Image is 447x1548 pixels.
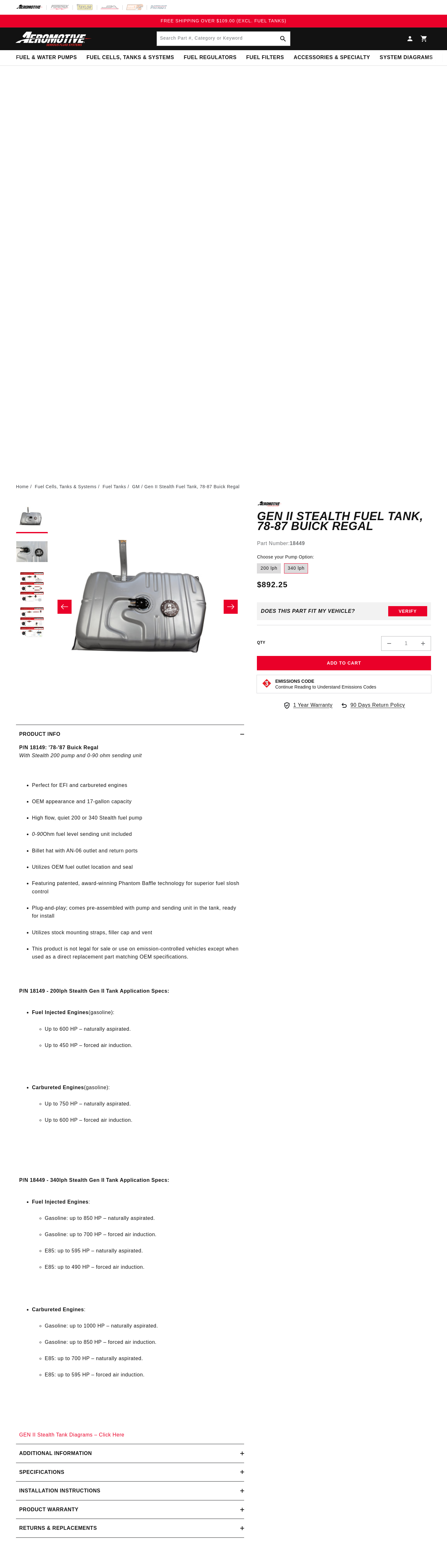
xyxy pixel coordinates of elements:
[103,483,126,490] a: Fuel Tanks
[87,54,174,61] span: Fuel Cells, Tanks & Systems
[16,1463,244,1482] summary: Specifications
[261,608,355,614] div: Does This part fit My vehicle?
[45,1041,241,1050] li: Up to 450 HP – forced air induction.
[45,1247,241,1255] li: E85: up to 595 HP – naturally aspirated.
[32,879,241,896] li: Featuring patented, award-winning Phantom Baffle technology for superior fuel slosh control
[45,1354,241,1363] li: E85: up to 700 HP – naturally aspirated.
[16,1482,244,1500] summary: Installation Instructions
[257,539,431,548] div: Part Number:
[179,50,241,65] summary: Fuel Regulators
[184,54,236,61] span: Fuel Regulators
[32,797,241,806] li: OEM appearance and 17-gallon capacity
[340,701,405,716] a: 90 Days Return Policy
[45,1116,241,1124] li: Up to 600 HP – forced air induction.
[32,1307,84,1312] strong: Carbureted Engines
[45,1100,241,1108] li: Up to 750 HP – naturally aspirated.
[45,1214,241,1222] li: Gasoline: up to 850 HP – naturally aspirated.
[144,483,240,490] li: Gen II Stealth Fuel Tank, 78-87 Buick Regal
[32,1083,241,1150] li: (gasoline):
[16,501,48,533] button: Load image 1 in gallery view
[16,607,48,639] button: Load image 4 in gallery view
[224,600,238,614] button: Slide right
[35,483,101,490] li: Fuel Cells, Tanks & Systems
[275,684,376,690] p: Continue Reading to Understand Emissions Codes
[32,1305,241,1405] li: :
[293,701,333,709] span: 1 Year Warranty
[19,1177,169,1183] strong: P/N 18449 - 340lph Stealth Gen II Tank Application Specs:
[257,656,431,670] button: Add to Cart
[19,745,98,750] strong: P/N 18149: '78-'87 Buick Regal
[257,640,265,645] label: QTY
[294,54,370,61] span: Accessories & Specialty
[58,600,72,614] button: Slide left
[289,50,375,65] summary: Accessories & Specialty
[161,18,286,23] span: FREE SHIPPING OVER $109.00 (EXCL. FUEL TANKS)
[19,1432,124,1437] a: GEN II Stealth Tank Diagrams – Click Here
[19,753,142,758] em: With Stealth 200 pump and 0-90 ohm sending unit
[32,1085,84,1090] strong: Carbureted Engines
[32,1008,241,1075] li: (gasoline):
[32,945,241,961] li: This product is not legal for sale or use on emission-controlled vehicles except when used as a d...
[45,1263,241,1271] li: E85: up to 490 HP – forced air induction.
[19,1449,92,1458] h2: Additional information
[16,1519,244,1537] summary: Returns & replacements
[19,988,169,994] strong: P/N 18149 - 200lph Stealth Gen II Tank Application Specs:
[32,904,241,920] li: Plug-and-play; comes pre-assembled with pump and sending unit in the tank, ready for install
[16,54,77,61] span: Fuel & Water Pumps
[32,1199,89,1205] strong: Fuel Injected Engines
[257,554,314,560] legend: Choose your Pump Option:
[32,781,241,789] li: Perfect for EFI and carbureted engines
[32,847,241,855] li: Billet hat with AN-06 outlet and return ports
[14,31,94,46] img: Aeromotive
[275,678,376,690] button: Emissions CodeContinue Reading to Understand Emissions Codes
[246,54,284,61] span: Fuel Filters
[16,725,244,743] summary: Product Info
[275,679,314,684] strong: Emissions Code
[157,32,290,46] input: Search Part #, Category or Keyword
[132,483,140,490] a: GM
[283,701,333,709] a: 1 Year Warranty
[241,50,289,65] summary: Fuel Filters
[388,606,427,616] button: Verify
[32,814,241,822] li: High flow, quiet 200 or 340 Stealth fuel pump
[380,54,433,61] span: System Diagrams
[32,830,241,838] li: Ohm fuel level sending unit included
[19,1487,100,1495] h2: Installation Instructions
[32,1010,89,1015] strong: Fuel Injected Engines
[32,863,241,871] li: Utilizes OEM fuel outlet location and seal
[16,1500,244,1519] summary: Product warranty
[16,501,244,712] media-gallery: Gallery Viewer
[375,50,437,65] summary: System Diagrams
[19,1468,64,1476] h2: Specifications
[45,1371,241,1379] li: E85: up to 595 HP – forced air induction.
[276,32,290,46] button: Search Part #, Category or Keyword
[284,563,308,574] label: 340 lph
[45,1230,241,1239] li: Gasoline: up to 700 HP – forced air induction.
[16,536,48,568] button: Load image 2 in gallery view
[45,1322,241,1330] li: Gasoline: up to 1000 HP – naturally aspirated.
[82,50,179,65] summary: Fuel Cells, Tanks & Systems
[19,730,60,738] h2: Product Info
[16,1444,244,1463] summary: Additional information
[16,572,48,604] button: Load image 3 in gallery view
[11,50,82,65] summary: Fuel & Water Pumps
[16,483,29,490] a: Home
[45,1025,241,1033] li: Up to 600 HP – naturally aspirated.
[32,831,43,837] em: 0-90
[262,678,272,689] img: Emissions code
[32,1198,241,1298] li: :
[19,1506,79,1514] h2: Product warranty
[45,1338,241,1346] li: Gasoline: up to 850 HP – forced air induction.
[32,928,241,937] li: Utilizes stock mounting straps, filler cap and vent
[257,511,431,531] h1: Gen II Stealth Fuel Tank, 78-87 Buick Regal
[16,483,431,490] nav: breadcrumbs
[351,701,405,716] span: 90 Days Return Policy
[19,1524,97,1532] h2: Returns & replacements
[257,579,288,590] span: $892.25
[257,563,281,574] label: 200 lph
[290,541,305,546] strong: 18449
